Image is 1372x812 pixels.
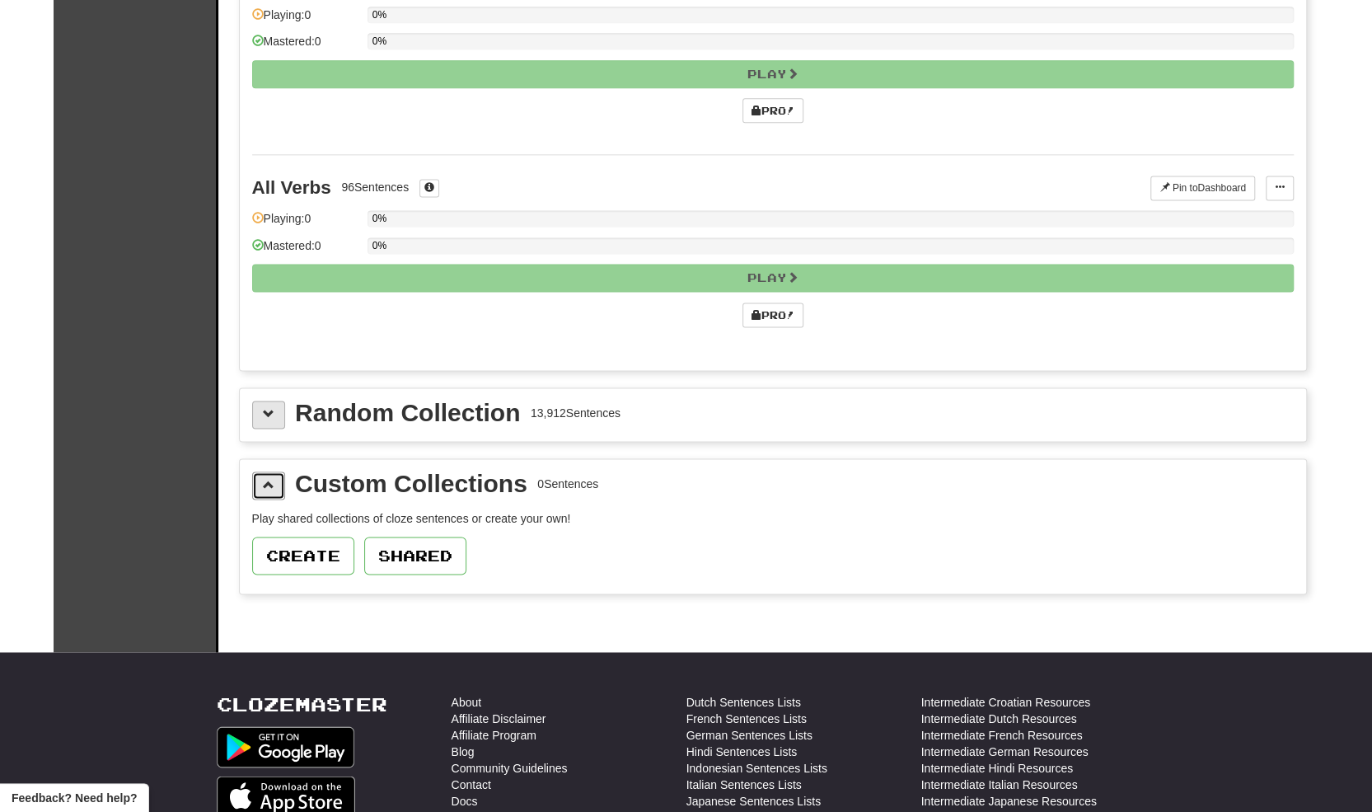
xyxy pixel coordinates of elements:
a: About [452,693,482,710]
a: Docs [452,792,478,809]
a: Community Guidelines [452,759,568,776]
button: Create [252,537,354,575]
a: Intermediate Dutch Resources [921,710,1077,726]
div: Random Collection [295,401,520,425]
a: Intermediate Japanese Resources [921,792,1097,809]
a: Affiliate Program [452,726,536,743]
a: Hindi Sentences Lists [686,743,798,759]
a: Clozemaster [217,693,387,714]
div: 96 Sentences [341,179,409,195]
a: Affiliate Disclaimer [452,710,546,726]
a: Pro! [742,98,803,123]
div: Playing: 0 [252,7,359,34]
a: Intermediate French Resources [921,726,1083,743]
a: Pro! [742,303,803,327]
button: Play [252,60,1294,88]
p: Play shared collections of cloze sentences or create your own! [252,510,1294,527]
a: Italian Sentences Lists [686,776,802,792]
div: All Verbs [252,177,331,198]
span: Open feedback widget [12,790,137,806]
button: Shared [364,537,466,575]
a: Intermediate Italian Resources [921,776,1078,792]
button: Play [252,264,1294,292]
a: Intermediate Hindi Resources [921,759,1073,776]
div: Playing: 0 [252,210,359,237]
a: French Sentences Lists [686,710,807,726]
div: Mastered: 0 [252,33,359,60]
a: Japanese Sentences Lists [686,792,821,809]
a: Blog [452,743,475,759]
button: Pin toDashboard [1150,176,1255,200]
div: 0 Sentences [537,476,598,492]
div: Mastered: 0 [252,237,359,265]
a: Contact [452,776,491,792]
div: 13,912 Sentences [531,405,620,421]
a: Intermediate Croatian Resources [921,693,1090,710]
img: Get it on Google Play [217,726,355,767]
a: Dutch Sentences Lists [686,693,801,710]
a: German Sentences Lists [686,726,812,743]
a: Indonesian Sentences Lists [686,759,827,776]
div: Custom Collections [295,472,527,496]
a: Intermediate German Resources [921,743,1089,759]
